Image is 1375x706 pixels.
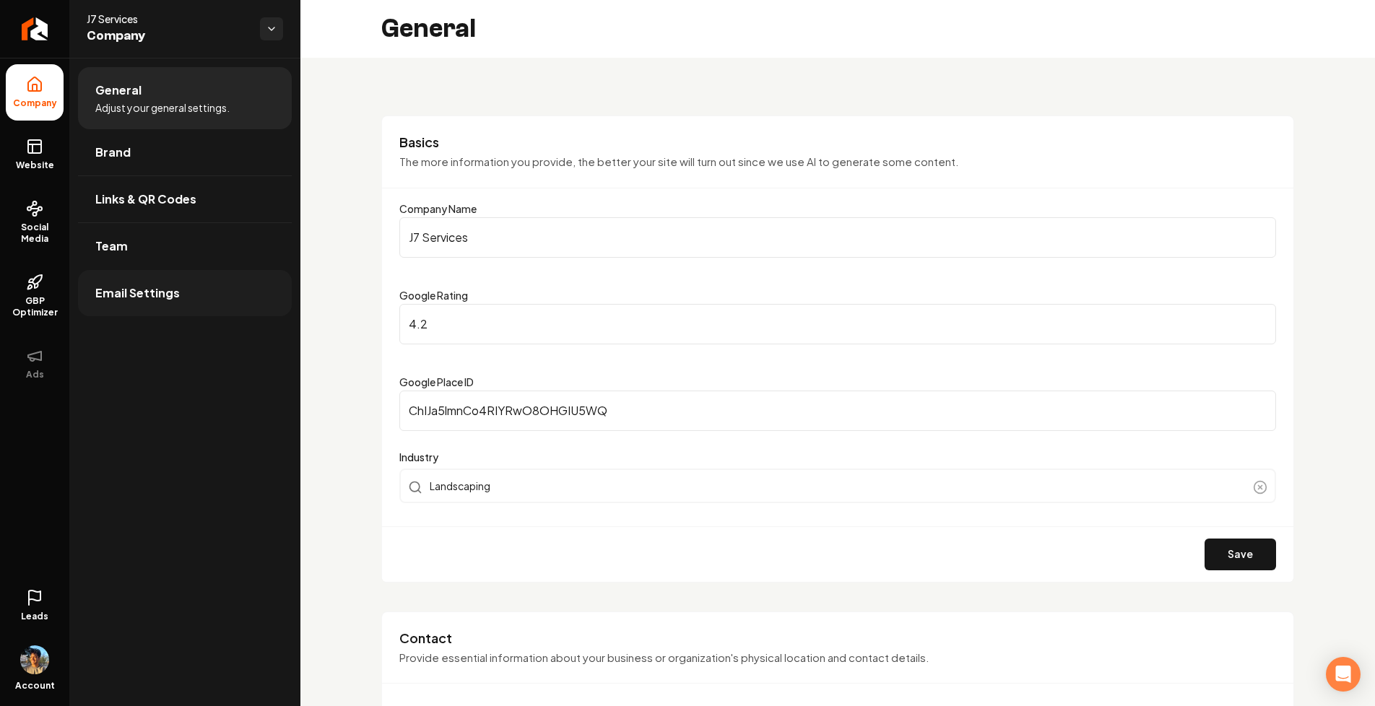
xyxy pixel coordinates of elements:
[399,375,474,388] label: Google Place ID
[78,223,292,269] a: Team
[399,448,1276,466] label: Industry
[78,176,292,222] a: Links & QR Codes
[7,97,63,109] span: Company
[20,640,49,674] button: Open user button
[78,270,292,316] a: Email Settings
[399,217,1276,258] input: Company Name
[22,17,48,40] img: Rebolt Logo
[399,391,1276,431] input: Google Place ID
[6,262,64,330] a: GBP Optimizer
[20,645,49,674] img: Aditya Nair
[6,578,64,634] a: Leads
[95,144,131,161] span: Brand
[399,202,477,215] label: Company Name
[78,129,292,175] a: Brand
[21,611,48,622] span: Leads
[15,680,55,692] span: Account
[399,650,1276,666] p: Provide essential information about your business or organization's physical location and contact...
[95,191,196,208] span: Links & QR Codes
[95,284,180,302] span: Email Settings
[20,369,50,380] span: Ads
[6,222,64,245] span: Social Media
[6,188,64,256] a: Social Media
[399,134,1276,151] h3: Basics
[95,237,128,255] span: Team
[6,126,64,183] a: Website
[95,82,142,99] span: General
[1205,539,1276,570] button: Save
[10,160,60,171] span: Website
[399,154,1276,170] p: The more information you provide, the better your site will turn out since we use AI to generate ...
[95,100,230,115] span: Adjust your general settings.
[381,14,476,43] h2: General
[6,336,64,392] button: Ads
[6,295,64,318] span: GBP Optimizer
[399,304,1276,344] input: Google Rating
[1326,657,1361,692] div: Open Intercom Messenger
[87,26,248,46] span: Company
[87,12,248,26] span: J7 Services
[399,289,468,302] label: Google Rating
[399,629,1276,647] h3: Contact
